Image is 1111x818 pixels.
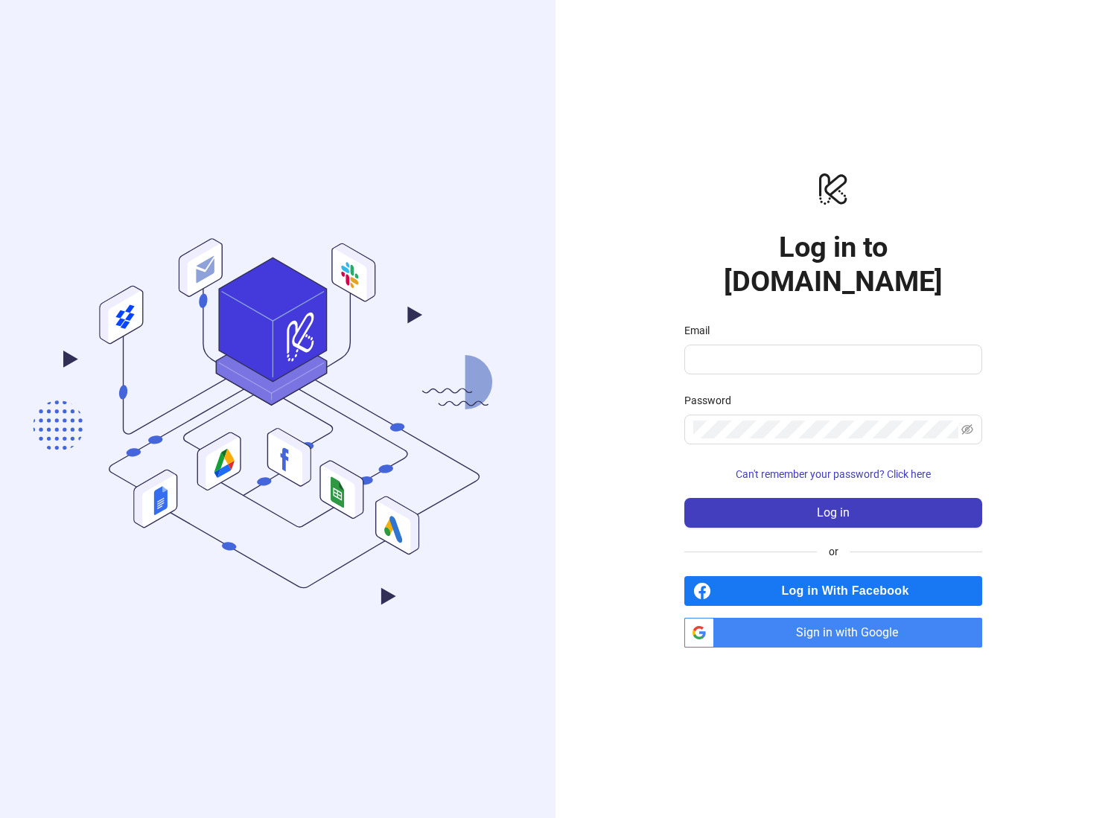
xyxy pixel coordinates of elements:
span: or [817,543,850,560]
input: Email [693,351,970,368]
span: Can't remember your password? Click here [736,468,931,480]
span: Log in With Facebook [717,576,982,606]
a: Log in With Facebook [684,576,982,606]
span: Log in [817,506,850,520]
span: Sign in with Google [720,618,982,648]
button: Can't remember your password? Click here [684,462,982,486]
label: Password [684,392,741,409]
label: Email [684,322,719,339]
a: Sign in with Google [684,618,982,648]
span: eye-invisible [961,424,973,435]
a: Can't remember your password? Click here [684,468,982,480]
h1: Log in to [DOMAIN_NAME] [684,230,982,298]
input: Password [693,421,958,438]
button: Log in [684,498,982,528]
